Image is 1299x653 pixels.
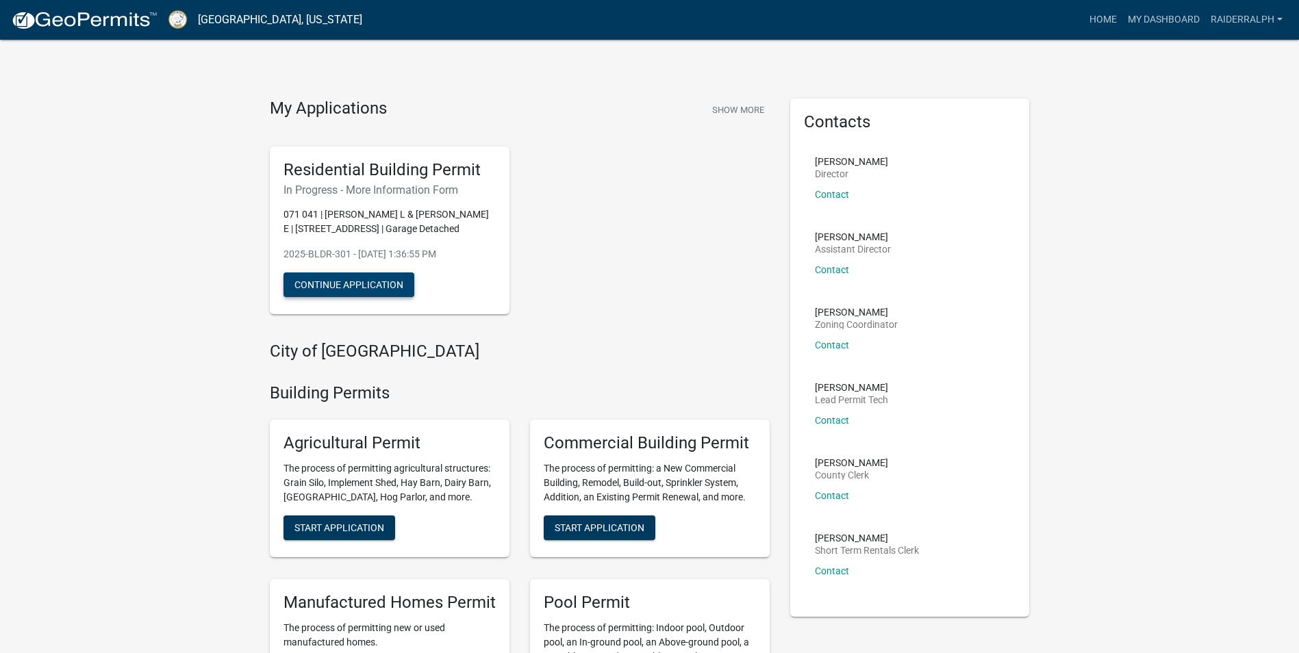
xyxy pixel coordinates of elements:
[815,157,888,166] p: [PERSON_NAME]
[544,461,756,504] p: The process of permitting: a New Commercial Building, Remodel, Build-out, Sprinkler System, Addit...
[283,207,496,236] p: 071 041 | [PERSON_NAME] L & [PERSON_NAME] E | [STREET_ADDRESS] | Garage Detached
[815,490,849,501] a: Contact
[294,522,384,533] span: Start Application
[270,342,770,361] h4: City of [GEOGRAPHIC_DATA]
[283,160,496,180] h5: Residential Building Permit
[270,99,387,119] h4: My Applications
[815,244,891,254] p: Assistant Director
[815,415,849,426] a: Contact
[283,515,395,540] button: Start Application
[815,395,888,405] p: Lead Permit Tech
[815,169,888,179] p: Director
[283,433,496,453] h5: Agricultural Permit
[815,264,849,275] a: Contact
[815,383,888,392] p: [PERSON_NAME]
[815,458,888,468] p: [PERSON_NAME]
[544,593,756,613] h5: Pool Permit
[270,383,770,403] h4: Building Permits
[1084,7,1122,33] a: Home
[283,593,496,613] h5: Manufactured Homes Permit
[283,461,496,504] p: The process of permitting agricultural structures: Grain Silo, Implement Shed, Hay Barn, Dairy Ba...
[815,232,891,242] p: [PERSON_NAME]
[815,533,919,543] p: [PERSON_NAME]
[283,272,414,297] button: Continue Application
[555,522,644,533] span: Start Application
[815,565,849,576] a: Contact
[815,546,919,555] p: Short Term Rentals Clerk
[1122,7,1205,33] a: My Dashboard
[815,340,849,350] a: Contact
[544,433,756,453] h5: Commercial Building Permit
[815,189,849,200] a: Contact
[283,621,496,650] p: The process of permitting new or used manufactured homes.
[168,10,187,29] img: Putnam County, Georgia
[804,112,1016,132] h5: Contacts
[1205,7,1288,33] a: raiderralph
[815,470,888,480] p: County Clerk
[707,99,770,121] button: Show More
[283,247,496,261] p: 2025-BLDR-301 - [DATE] 1:36:55 PM
[283,183,496,196] h6: In Progress - More Information Form
[544,515,655,540] button: Start Application
[815,320,898,329] p: Zoning Coordinator
[815,307,898,317] p: [PERSON_NAME]
[198,8,362,31] a: [GEOGRAPHIC_DATA], [US_STATE]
